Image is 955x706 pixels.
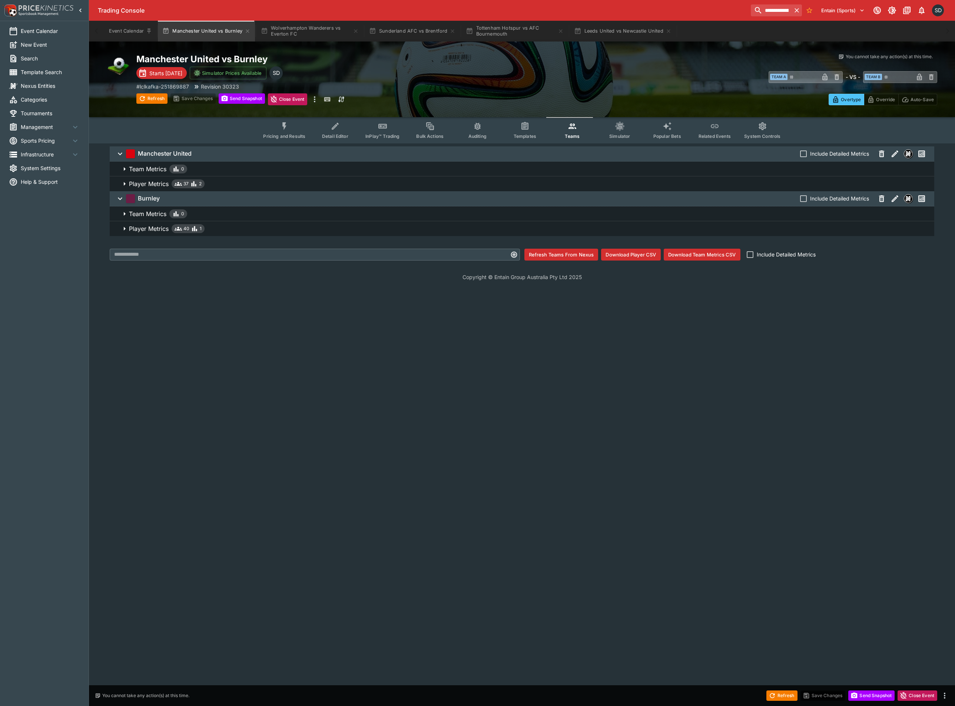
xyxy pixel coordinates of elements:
p: Overtype [841,96,861,103]
img: PriceKinetics [19,5,73,11]
img: nexus.svg [904,195,912,203]
button: Documentation [900,4,913,17]
span: InPlay™ Trading [365,133,399,139]
p: Auto-Save [911,96,934,103]
span: Team B [865,74,882,80]
span: Include Detailed Metrics [810,195,869,202]
button: Notifications [915,4,928,17]
span: Team A [770,74,787,80]
button: Connected to PK [871,4,884,17]
div: Scott Dowdall [932,4,944,16]
button: Nexus [902,192,915,205]
button: more [310,93,319,105]
span: Nexus Entities [21,82,80,90]
span: Detail Editor [322,133,348,139]
span: 0 [181,165,184,173]
button: Team Metrics0 [110,162,934,176]
p: Player Metrics [129,224,169,233]
p: Copyright © Entain Group Australia Pty Ltd 2025 [89,273,955,281]
span: Auditing [468,133,487,139]
button: BurnleyInclude Detailed MetricsNexusPast Performances [110,191,934,206]
button: Refresh Teams From Nexus [524,249,598,261]
p: Team Metrics [129,209,166,218]
span: Template Search [21,68,80,76]
span: Include Detailed Metrics [810,150,869,158]
div: Trading Console [98,7,748,14]
p: You cannot take any action(s) at this time. [102,692,189,699]
button: Close Event [898,690,937,701]
button: Auto-Save [898,94,937,105]
button: Manchester United vs Burnley [158,21,255,42]
button: Leeds United vs Newcastle United [570,21,676,42]
span: Infrastructure [21,150,71,158]
button: No Bookmarks [803,4,815,16]
button: Refresh [766,690,798,701]
span: Search [21,54,80,62]
img: Sportsbook Management [19,12,59,16]
span: Pricing and Results [263,133,305,139]
button: Event Calendar [105,21,156,42]
p: Override [876,96,895,103]
span: Categories [21,96,80,103]
button: Past Performances [915,147,928,160]
p: Copy To Clipboard [136,83,189,90]
button: Send Snapshot [848,690,895,701]
button: Close Event [268,93,308,105]
p: Starts [DATE] [149,69,182,77]
button: Player Metrics401 [110,221,934,236]
span: New Event [21,41,80,49]
h2: Copy To Clipboard [136,53,537,65]
button: Manchester UnitedInclude Detailed MetricsNexusPast Performances [110,146,934,161]
div: Scott Dowdall [269,66,283,80]
span: Help & Support [21,178,80,186]
button: Select Tenant [817,4,869,16]
span: System Controls [744,133,780,139]
button: Sunderland AFC vs Brentford [365,21,460,42]
div: Nexus [904,149,913,158]
button: Overtype [829,94,864,105]
p: You cannot take any action(s) at this time. [846,53,933,60]
button: Past Performances [915,192,928,205]
p: Player Metrics [129,179,169,188]
span: System Settings [21,164,80,172]
p: Team Metrics [129,165,166,173]
img: nexus.svg [904,150,912,158]
span: 1 [200,225,202,232]
span: Include Detailed Metrics [757,251,816,258]
span: 0 [181,210,184,218]
h6: Burnley [138,195,160,202]
button: Toggle light/dark mode [885,4,899,17]
div: Nexus [904,194,913,203]
p: Revision 30323 [201,83,239,90]
button: more [940,691,949,700]
button: Refresh [136,93,168,104]
button: Tottenham Hotspur vs AFC Bournemouth [461,21,568,42]
button: Download Player CSV [601,249,660,261]
button: Player Metrics372 [110,176,934,191]
button: Simulator Prices Available [190,67,266,79]
button: Override [864,94,898,105]
div: Start From [829,94,937,105]
img: soccer.png [107,53,130,77]
button: Wolverhampton Wanderers vs Everton FC [256,21,363,42]
span: Event Calendar [21,27,80,35]
button: Nexus [902,147,915,160]
span: 2 [199,180,202,188]
span: Management [21,123,71,131]
span: 40 [183,225,189,232]
span: Templates [514,133,536,139]
span: Related Events [699,133,731,139]
span: Popular Bets [653,133,681,139]
span: Sports Pricing [21,137,71,145]
button: Scott Dowdall [930,2,946,19]
button: Team Metrics0 [110,206,934,221]
img: PriceKinetics Logo [2,3,17,18]
span: Simulator [609,133,630,139]
h6: Manchester United [138,150,192,158]
button: Download Team Metrics CSV [664,249,740,261]
button: Send Snapshot [219,93,265,104]
div: Event type filters [257,117,786,143]
span: 37 [183,180,189,188]
h6: - VS - [846,73,860,81]
span: Bulk Actions [416,133,444,139]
